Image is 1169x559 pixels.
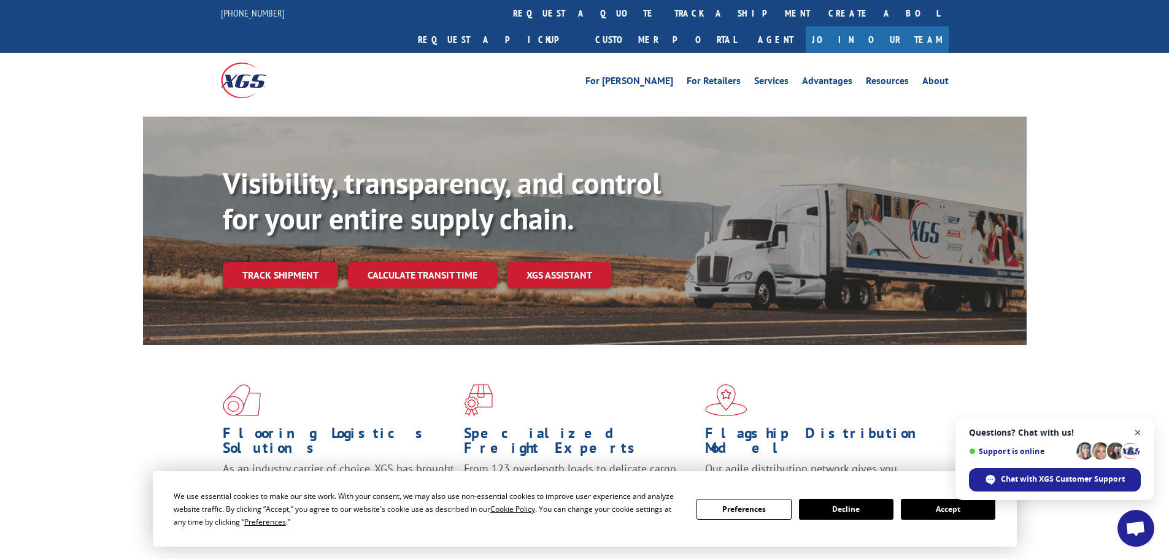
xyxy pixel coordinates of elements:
span: Cookie Policy [490,504,535,514]
button: Preferences [696,499,791,520]
b: Visibility, transparency, and control for your entire supply chain. [223,164,661,237]
button: Decline [799,499,893,520]
button: Accept [901,499,995,520]
img: xgs-icon-flagship-distribution-model-red [705,384,747,416]
a: Calculate transit time [348,262,497,288]
span: Preferences [244,517,286,527]
span: Chat with XGS Customer Support [1001,474,1125,485]
h1: Specialized Freight Experts [464,426,696,461]
h1: Flagship Distribution Model [705,426,937,461]
a: Agent [746,26,806,53]
a: [PHONE_NUMBER] [221,7,285,19]
a: Customer Portal [586,26,746,53]
h1: Flooring Logistics Solutions [223,426,455,461]
span: Our agile distribution network gives you nationwide inventory management on demand. [705,461,931,490]
a: About [922,76,949,90]
div: We use essential cookies to make our site work. With your consent, we may also use non-essential ... [174,490,682,528]
a: Request a pickup [409,26,586,53]
a: Resources [866,76,909,90]
span: Questions? Chat with us! [969,428,1141,438]
a: Join Our Team [806,26,949,53]
div: Cookie Consent Prompt [153,471,1017,547]
span: Close chat [1130,425,1146,441]
a: XGS ASSISTANT [507,262,612,288]
div: Chat with XGS Customer Support [969,468,1141,492]
div: Open chat [1117,510,1154,547]
a: Advantages [802,76,852,90]
a: For Retailers [687,76,741,90]
img: xgs-icon-focused-on-flooring-red [464,384,493,416]
span: Support is online [969,447,1072,456]
a: Track shipment [223,262,338,288]
span: As an industry carrier of choice, XGS has brought innovation and dedication to flooring logistics... [223,461,454,505]
a: Services [754,76,789,90]
a: For [PERSON_NAME] [585,76,673,90]
p: From 123 overlength loads to delicate cargo, our experienced staff knows the best way to move you... [464,461,696,516]
img: xgs-icon-total-supply-chain-intelligence-red [223,384,261,416]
